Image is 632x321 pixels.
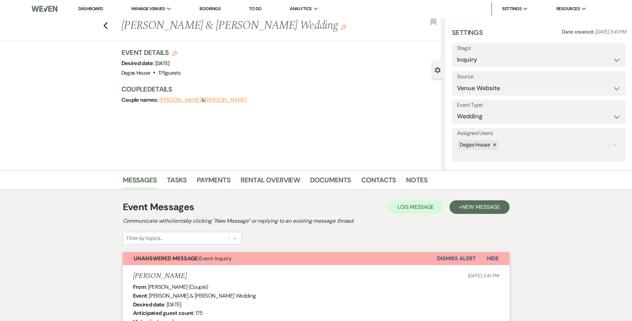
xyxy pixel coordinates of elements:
[556,5,580,12] span: Resources
[310,175,351,189] a: Documents
[452,28,483,43] h3: Settings
[199,6,221,12] a: Bookings
[121,84,436,94] h3: Couple Details
[241,175,300,189] a: Rental Overview
[457,72,621,82] label: Source:
[167,175,187,189] a: Tasks
[134,255,232,262] span: Event Inquiry
[133,292,147,299] b: Event
[457,43,621,53] label: Stage:
[398,203,434,210] span: Log Message
[121,60,155,67] span: Desired date:
[121,96,159,103] span: Couple names:
[595,28,626,35] span: [DATE] 3:41 PM
[134,255,199,262] strong: Unanswered Message:
[131,5,165,12] span: Manage Venues
[562,28,595,35] span: Date created:
[406,175,427,189] a: Notes
[159,97,202,103] button: [PERSON_NAME]
[361,175,396,189] a: Contacts
[123,252,437,265] button: Unanswered Message:Event Inquiry
[388,200,443,214] button: Log Message
[457,100,621,110] label: Event Type:
[123,217,510,225] h2: Communicate with clients by clicking "New Message" or replying to an existing message thread.
[476,252,510,265] button: Hide
[458,140,491,150] div: Degas House
[449,200,509,214] button: +New Message
[197,175,230,189] a: Payments
[133,283,146,290] b: From
[78,6,103,12] a: Dashboard
[121,18,376,34] h1: [PERSON_NAME] & [PERSON_NAME] Wedding
[123,175,157,189] a: Messages
[133,301,165,308] b: Desired date
[502,5,521,12] span: Settings
[133,272,187,280] h5: [PERSON_NAME]
[133,309,193,317] b: Anticipated guest count
[462,203,500,210] span: New Message
[123,200,194,214] h1: Event Messages
[155,60,170,67] span: [DATE]
[205,97,247,103] button: [PERSON_NAME]
[121,69,151,76] span: Degas House
[121,48,181,57] h3: Event Details
[290,5,311,12] span: Analytics
[249,6,262,12] a: To Do
[159,97,247,103] span: &
[435,66,441,73] button: Close lead details
[127,234,163,242] div: Filter by topics...
[341,24,346,30] button: Edit
[457,128,621,138] label: Assigned Users:
[487,255,499,262] span: Hide
[32,2,57,16] img: Weven Logo
[437,252,476,265] button: Dismiss Alert
[468,273,499,279] span: [DATE] 3:41 PM
[158,69,180,76] span: 175 guests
